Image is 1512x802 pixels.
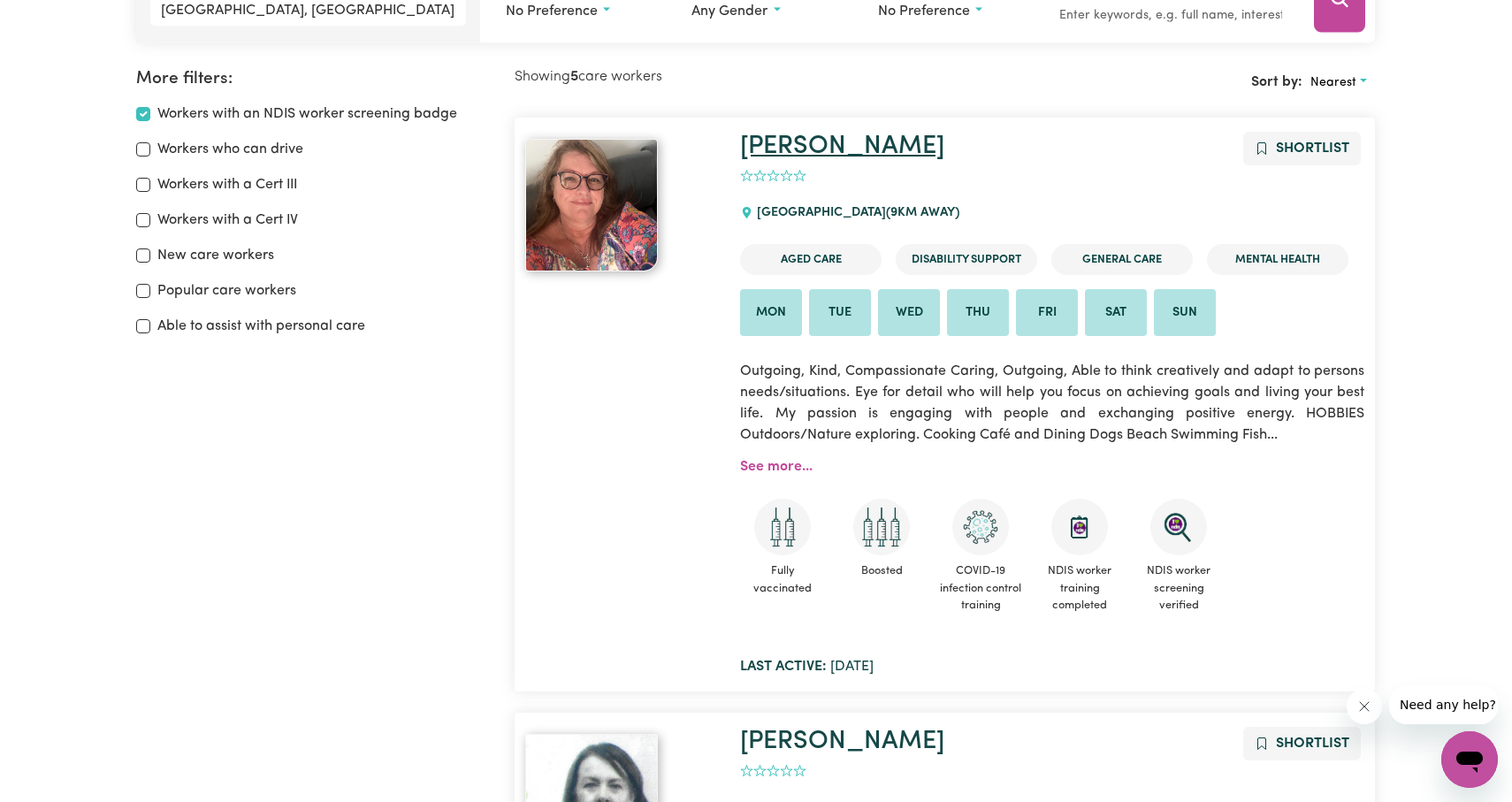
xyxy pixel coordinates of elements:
span: Nearest [1310,76,1356,89]
a: [PERSON_NAME] [740,134,944,159]
span: COVID-19 infection control training [938,555,1023,621]
span: NDIS worker training completed [1037,555,1122,621]
label: Workers who can drive [157,139,303,160]
div: add rating by typing an integer from 0 to 5 or pressing arrow keys [740,761,806,782]
li: Available on Sun [1154,289,1216,337]
span: Sort by: [1251,75,1302,89]
span: NDIS worker screening verified [1136,555,1221,621]
span: No preference [878,4,970,19]
div: add rating by typing an integer from 0 to 5 or pressing arrow keys [740,166,806,187]
span: Any gender [691,4,767,19]
a: See more... [740,460,813,474]
img: Care and support worker has received 2 doses of COVID-19 vaccine [754,499,811,555]
img: CS Academy: Introduction to NDIS Worker Training course completed [1051,499,1108,555]
span: ( 9 km away) [886,206,959,219]
span: Shortlist [1276,737,1349,751]
iframe: Button to launch messaging window [1441,731,1498,788]
label: Popular care workers [157,280,296,302]
a: [PERSON_NAME] [740,729,944,754]
li: Available on Sat [1085,289,1147,337]
input: Enter keywords, e.g. full name, interests [1052,2,1288,29]
li: General Care [1051,244,1193,275]
span: No preference [506,4,598,19]
div: [GEOGRAPHIC_DATA] [740,189,969,237]
img: View Kylie 's profile [525,139,658,271]
label: Workers with an NDIS worker screening badge [157,103,457,125]
p: Outgoing, Kind, Compassionate Caring, Outgoing, Able to think creatively and adapt to persons nee... [740,350,1364,456]
li: Mental Health [1207,244,1348,275]
label: Workers with a Cert III [157,174,297,195]
img: NDIS Worker Screening Verified [1150,499,1207,555]
img: CS Academy: COVID-19 Infection Control Training course completed [952,499,1009,555]
button: Add to shortlist [1243,132,1361,165]
label: New care workers [157,245,274,266]
img: Care and support worker has received booster dose of COVID-19 vaccination [853,499,910,555]
b: 5 [570,70,578,84]
li: Disability Support [896,244,1037,275]
li: Available on Fri [1016,289,1078,337]
b: Last active: [740,660,827,674]
h2: More filters: [136,69,493,89]
button: Add to shortlist [1243,727,1361,760]
span: Shortlist [1276,141,1349,156]
h2: Showing care workers [515,69,945,86]
li: Aged Care [740,244,882,275]
li: Available on Thu [947,289,1009,337]
span: [DATE] [740,660,874,674]
iframe: Message from company [1389,685,1498,724]
a: Kylie [525,139,719,271]
button: Sort search results [1302,69,1375,96]
li: Available on Tue [809,289,871,337]
span: Fully vaccinated [740,555,825,603]
label: Workers with a Cert IV [157,210,298,231]
li: Available on Wed [878,289,940,337]
iframe: Close message [1347,689,1382,724]
label: Able to assist with personal care [157,316,365,337]
li: Available on Mon [740,289,802,337]
span: Boosted [839,555,924,586]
